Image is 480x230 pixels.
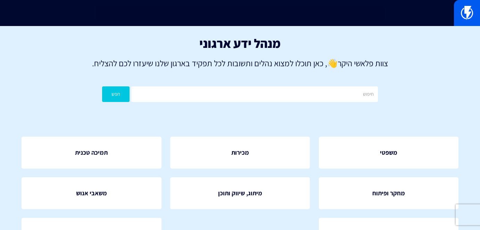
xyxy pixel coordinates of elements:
[327,58,338,69] strong: 👋
[319,177,459,209] a: מחקר ופיתוח
[170,177,310,209] a: מיתוג, שיווק ותוכן
[10,57,470,69] p: צוות פלאשי היקר , כאן תוכלו למצוא נהלים ותשובות לכל תפקיד בארגון שלנו שיעזרו לכם להצליח.
[131,86,378,102] input: חיפוש
[319,137,459,169] a: משפטי
[75,148,108,157] span: תמיכה טכנית
[102,86,130,102] button: חפש
[22,137,162,169] a: תמיכה טכנית
[22,177,162,209] a: משאבי אנוש
[10,36,470,50] h1: מנהל ידע ארגוני
[96,5,384,21] input: חיפוש מהיר...
[231,148,249,157] span: מכירות
[170,137,310,169] a: מכירות
[380,148,397,157] span: משפטי
[372,189,405,198] span: מחקר ופיתוח
[76,189,107,198] span: משאבי אנוש
[218,189,262,198] span: מיתוג, שיווק ותוכן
